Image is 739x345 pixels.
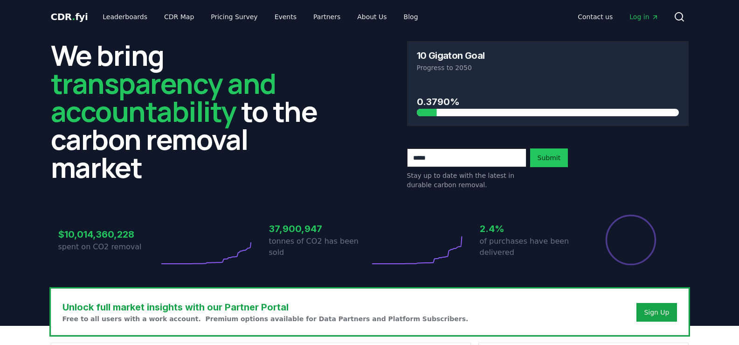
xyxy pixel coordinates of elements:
[644,308,669,317] a: Sign Up
[306,8,348,25] a: Partners
[51,64,276,130] span: transparency and accountability
[62,314,469,324] p: Free to all users with a work account. Premium options available for Data Partners and Platform S...
[51,10,88,23] a: CDR.fyi
[622,8,666,25] a: Log in
[530,148,568,167] button: Submit
[95,8,155,25] a: Leaderboards
[396,8,426,25] a: Blog
[62,300,469,314] h3: Unlock full market insights with our Partner Portal
[570,8,666,25] nav: Main
[269,222,370,236] h3: 37,900,947
[417,63,679,72] p: Progress to 2050
[72,11,75,22] span: .
[350,8,394,25] a: About Us
[605,214,657,266] div: Percentage of sales delivered
[629,12,658,21] span: Log in
[157,8,201,25] a: CDR Map
[407,171,526,190] p: Stay up to date with the latest in durable carbon removal.
[51,11,88,22] span: CDR fyi
[58,227,159,241] h3: $10,014,360,228
[480,222,580,236] h3: 2.4%
[95,8,425,25] nav: Main
[58,241,159,253] p: spent on CO2 removal
[570,8,620,25] a: Contact us
[417,95,679,109] h3: 0.3790%
[267,8,304,25] a: Events
[417,51,485,60] h3: 10 Gigaton Goal
[269,236,370,258] p: tonnes of CO2 has been sold
[636,303,677,322] button: Sign Up
[203,8,265,25] a: Pricing Survey
[51,41,332,181] h2: We bring to the carbon removal market
[480,236,580,258] p: of purchases have been delivered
